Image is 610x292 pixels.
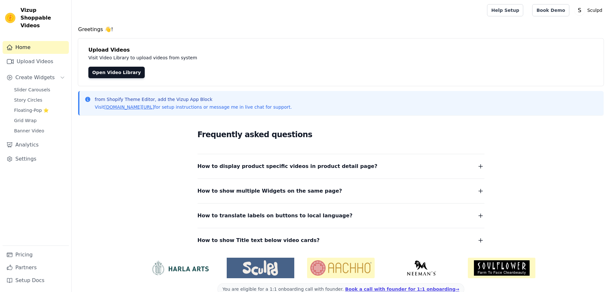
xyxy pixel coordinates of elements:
a: Book a call with founder for 1:1 onboarding [345,287,459,292]
h4: Greetings 👋! [78,26,604,33]
span: How to display product specific videos in product detail page? [198,162,378,171]
span: Vizup Shoppable Videos [20,6,66,29]
a: [DOMAIN_NAME][URL] [104,104,154,110]
a: Banner Video [10,126,69,135]
button: How to translate labels on buttons to local language? [198,211,484,220]
p: from Shopify Theme Editor, add the Vizup App Block [95,96,292,103]
button: How to show Title text below video cards? [198,236,484,245]
a: Pricing [3,248,69,261]
span: Banner Video [14,128,44,134]
p: Visit Video Library to upload videos from system [88,54,375,62]
span: Floating-Pop ⭐ [14,107,49,113]
a: Home [3,41,69,54]
a: Floating-Pop ⭐ [10,106,69,115]
button: Create Widgets [3,71,69,84]
a: Analytics [3,138,69,151]
a: Upload Videos [3,55,69,68]
a: Book Demo [532,4,569,16]
a: Story Circles [10,96,69,104]
p: Sculpd [585,4,605,16]
text: S [578,7,581,13]
button: How to display product specific videos in product detail page? [198,162,484,171]
a: Open Video Library [88,67,145,78]
img: Aachho [307,258,375,278]
a: Partners [3,261,69,274]
h2: Frequently asked questions [198,128,484,141]
img: Neeman's [387,260,455,276]
span: Slider Carousels [14,87,50,93]
img: Vizup [5,13,15,23]
a: Setup Docs [3,274,69,287]
button: S Sculpd [574,4,605,16]
h4: Upload Videos [88,46,593,54]
span: Story Circles [14,97,42,103]
button: How to show multiple Widgets on the same page? [198,187,484,196]
p: Visit for setup instructions or message me in live chat for support. [95,104,292,110]
span: Grid Wrap [14,117,37,124]
span: How to show multiple Widgets on the same page? [198,187,342,196]
span: Create Widgets [15,74,55,81]
a: Grid Wrap [10,116,69,125]
span: How to translate labels on buttons to local language? [198,211,353,220]
a: Help Setup [487,4,523,16]
a: Settings [3,153,69,165]
a: Slider Carousels [10,85,69,94]
span: How to show Title text below video cards? [198,236,320,245]
img: Sculpd US [227,260,294,276]
img: Soulflower [468,258,535,278]
img: HarlaArts [146,260,214,276]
